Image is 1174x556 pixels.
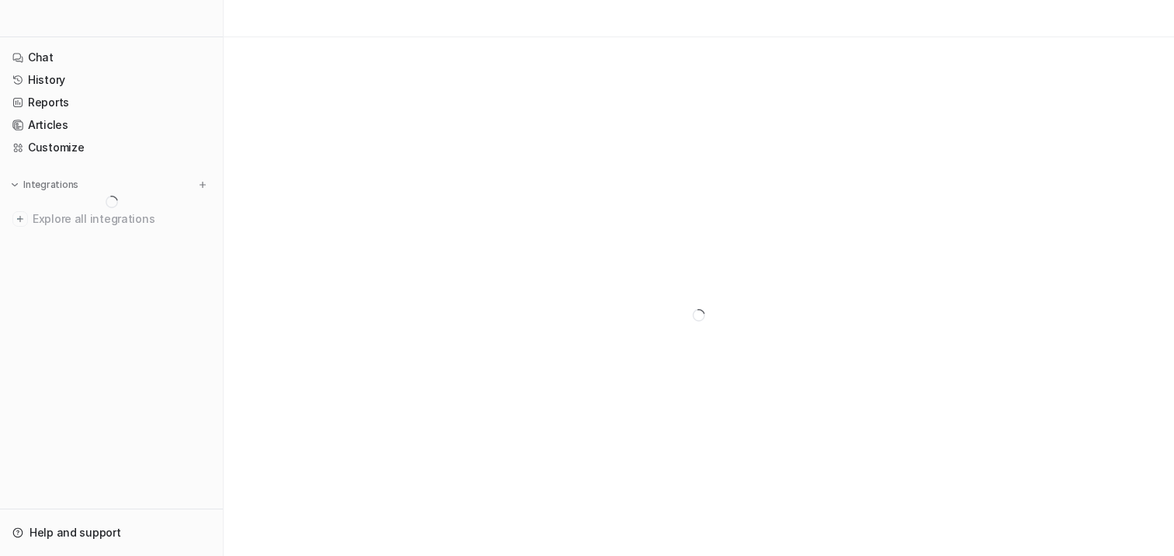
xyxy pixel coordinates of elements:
[6,137,217,158] a: Customize
[23,179,78,191] p: Integrations
[6,177,83,193] button: Integrations
[6,522,217,544] a: Help and support
[6,208,217,230] a: Explore all integrations
[9,179,20,190] img: expand menu
[6,69,217,91] a: History
[6,114,217,136] a: Articles
[6,92,217,113] a: Reports
[33,207,210,231] span: Explore all integrations
[6,47,217,68] a: Chat
[12,211,28,227] img: explore all integrations
[197,179,208,190] img: menu_add.svg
